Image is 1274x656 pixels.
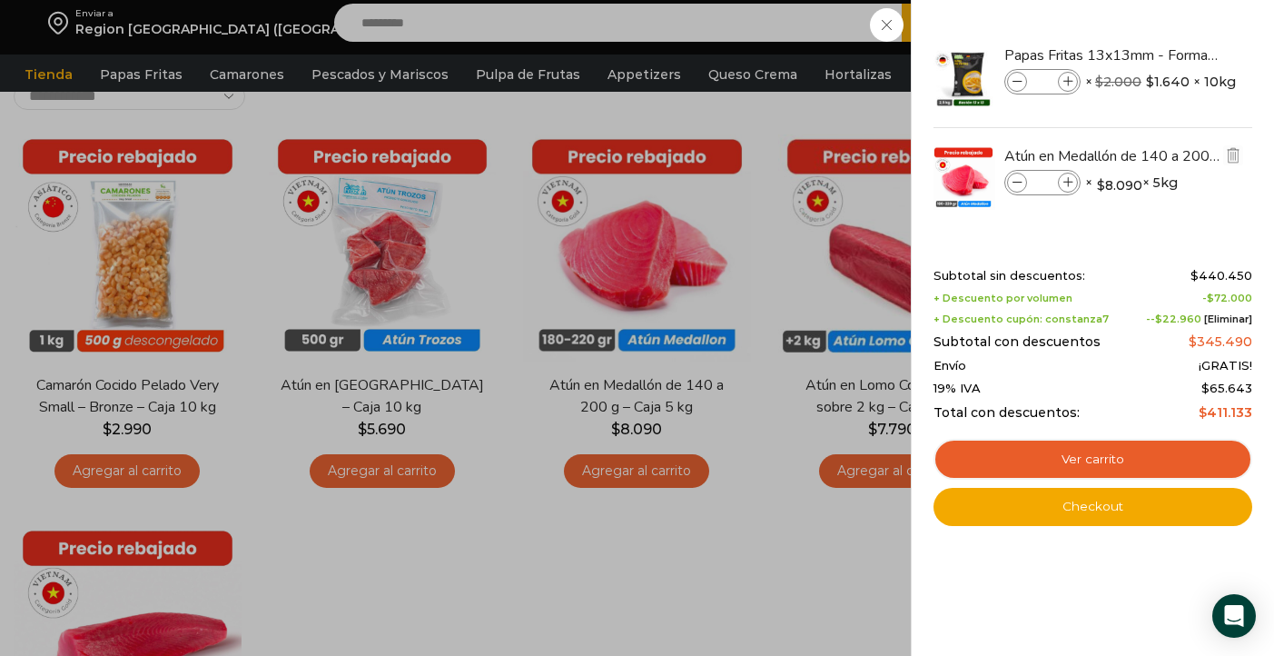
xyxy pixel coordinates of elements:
span: 65.643 [1201,381,1252,395]
bdi: 8.090 [1097,176,1142,194]
a: Papas Fritas 13x13mm - Formato 2,5 kg - Caja 10 kg [1004,45,1220,65]
a: Checkout [933,488,1252,526]
img: Eliminar Atún en Medallón de 140 a 200 g - Caja 5 kg del carrito [1225,147,1241,164]
span: $ [1095,74,1103,90]
bdi: 72.000 [1207,292,1252,304]
a: [Eliminar] [1204,313,1252,325]
span: × × 5kg [1085,170,1178,195]
span: Subtotal sin descuentos: [933,269,1085,283]
input: Product quantity [1029,173,1056,193]
span: $ [1207,292,1214,304]
div: Open Intercom Messenger [1212,594,1256,638]
span: ¡GRATIS! [1199,359,1252,373]
span: Total con descuentos: [933,405,1080,421]
bdi: 411.133 [1199,404,1252,421]
span: $ [1190,268,1199,283]
span: + Descuento por volumen [933,293,1072,304]
a: Atún en Medallón de 140 a 200 g - Caja 5 kg [1004,146,1220,166]
span: Envío [933,359,966,373]
span: $ [1199,404,1207,421]
a: Ver carrito [933,439,1252,481]
bdi: 2.000 [1095,74,1141,90]
span: Subtotal con descuentos [933,334,1101,350]
span: 19% IVA [933,382,981,396]
bdi: 440.450 [1190,268,1252,283]
span: + Descuento cupón: constanza7 [933,313,1109,325]
span: -- [1146,313,1252,325]
bdi: 345.490 [1189,333,1252,350]
span: $ [1155,313,1162,325]
span: $ [1201,381,1210,395]
span: $ [1189,333,1197,350]
a: Eliminar Atún en Medallón de 140 a 200 g - Caja 5 kg del carrito [1223,145,1243,168]
bdi: 1.640 [1146,73,1190,91]
span: 22.960 [1155,313,1201,325]
span: × × 10kg [1085,69,1236,94]
span: - [1202,293,1252,304]
span: $ [1146,73,1154,91]
span: $ [1097,176,1105,194]
input: Product quantity [1029,72,1056,92]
